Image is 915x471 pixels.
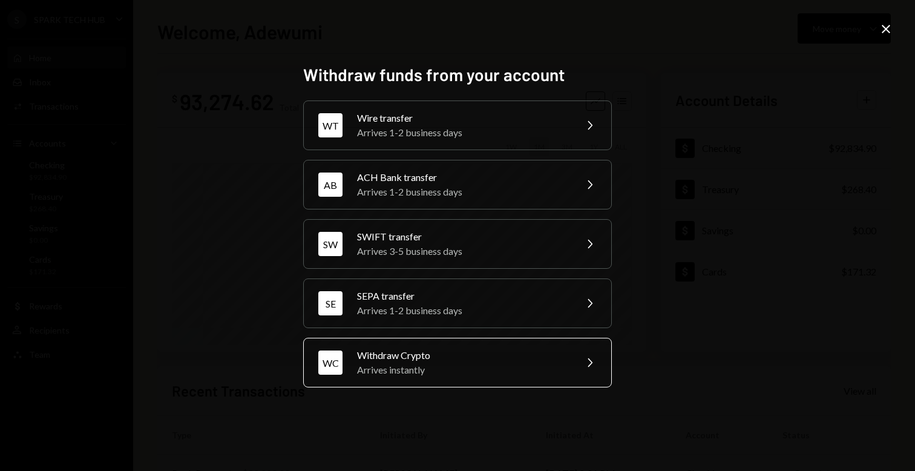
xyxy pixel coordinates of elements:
[357,303,568,318] div: Arrives 1-2 business days
[303,219,612,269] button: SWSWIFT transferArrives 3-5 business days
[318,291,343,315] div: SE
[318,113,343,137] div: WT
[303,278,612,328] button: SESEPA transferArrives 1-2 business days
[357,125,568,140] div: Arrives 1-2 business days
[318,232,343,256] div: SW
[318,173,343,197] div: AB
[357,185,568,199] div: Arrives 1-2 business days
[357,244,568,259] div: Arrives 3-5 business days
[357,170,568,185] div: ACH Bank transfer
[357,348,568,363] div: Withdraw Crypto
[318,351,343,375] div: WC
[303,63,612,87] h2: Withdraw funds from your account
[303,160,612,209] button: ABACH Bank transferArrives 1-2 business days
[303,100,612,150] button: WTWire transferArrives 1-2 business days
[357,229,568,244] div: SWIFT transfer
[357,111,568,125] div: Wire transfer
[357,363,568,377] div: Arrives instantly
[303,338,612,387] button: WCWithdraw CryptoArrives instantly
[357,289,568,303] div: SEPA transfer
